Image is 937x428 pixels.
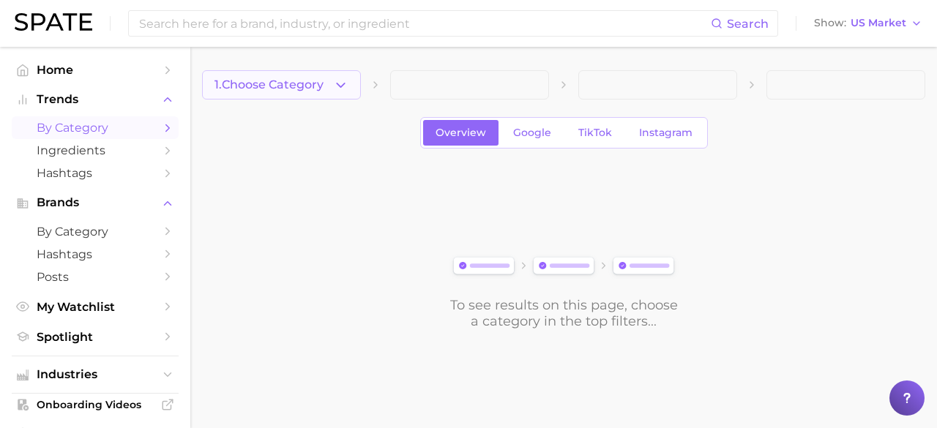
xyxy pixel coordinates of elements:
button: Trends [12,89,179,110]
a: Hashtags [12,162,179,184]
input: Search here for a brand, industry, or ingredient [138,11,711,36]
a: Google [501,120,564,146]
a: Overview [423,120,499,146]
a: Home [12,59,179,81]
a: by Category [12,220,179,243]
span: Posts [37,270,154,284]
a: TikTok [566,120,624,146]
a: Onboarding Videos [12,394,179,416]
button: 1.Choose Category [202,70,361,100]
img: SPATE [15,13,92,31]
a: Ingredients [12,139,179,162]
button: Industries [12,364,179,386]
span: Instagram [639,127,693,139]
span: Hashtags [37,166,154,180]
a: My Watchlist [12,296,179,318]
span: US Market [851,19,906,27]
span: Industries [37,368,154,381]
span: Onboarding Videos [37,398,154,411]
div: To see results on this page, choose a category in the top filters... [449,297,679,329]
button: Brands [12,192,179,214]
a: Hashtags [12,243,179,266]
span: 1. Choose Category [214,78,324,91]
a: Instagram [627,120,705,146]
span: Show [814,19,846,27]
span: Google [513,127,551,139]
span: Hashtags [37,247,154,261]
span: by Category [37,121,154,135]
span: Brands [37,196,154,209]
span: by Category [37,225,154,239]
span: Overview [436,127,486,139]
span: My Watchlist [37,300,154,314]
span: TikTok [578,127,612,139]
span: Search [727,17,769,31]
a: Posts [12,266,179,288]
a: by Category [12,116,179,139]
span: Trends [37,93,154,106]
span: Home [37,63,154,77]
span: Spotlight [37,330,154,344]
span: Ingredients [37,143,154,157]
img: svg%3e [449,254,679,279]
a: Spotlight [12,326,179,348]
button: ShowUS Market [810,14,926,33]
